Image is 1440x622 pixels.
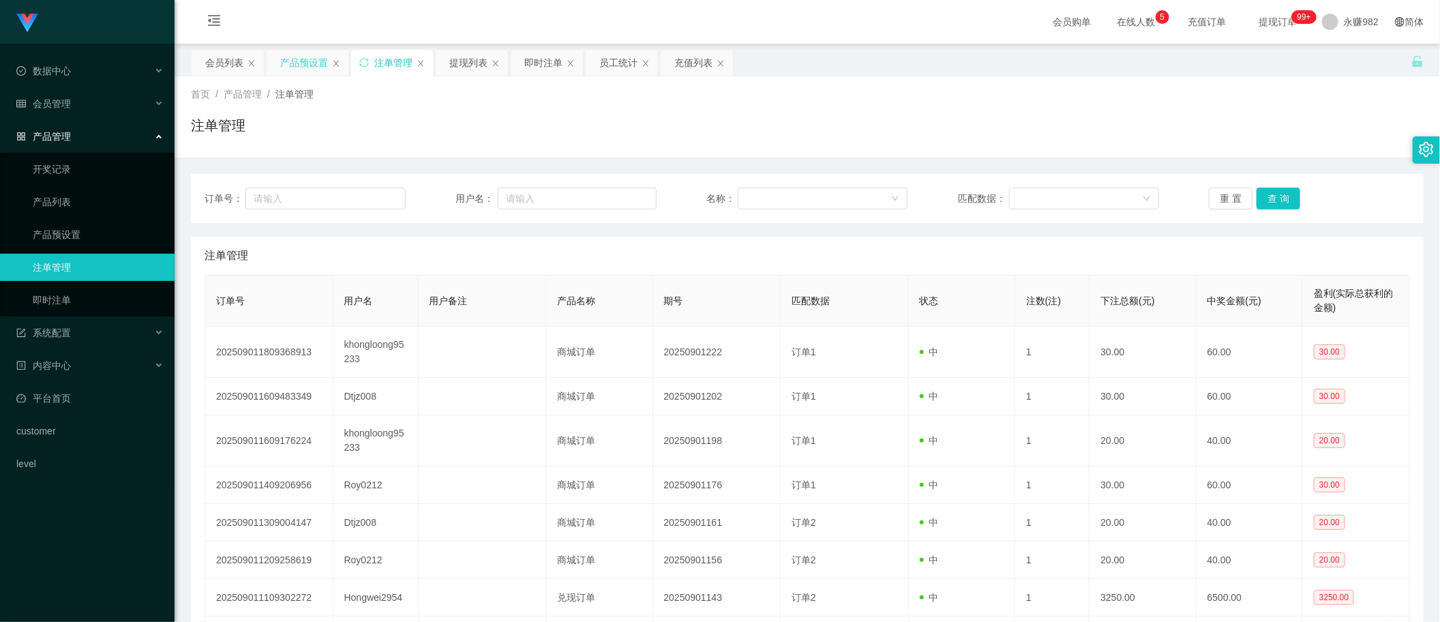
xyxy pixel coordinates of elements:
[1314,477,1345,492] span: 30.00
[205,192,245,206] span: 订单号：
[33,254,164,281] a: 注单管理
[1026,295,1061,306] span: 注数(注)
[1015,504,1090,542] td: 1
[1015,378,1090,415] td: 1
[417,59,425,68] i: 图标: close
[546,378,652,415] td: 商城订单
[1419,142,1434,157] i: 图标: setting
[215,89,218,100] span: /
[546,327,652,378] td: 商城订单
[1411,55,1424,68] i: 图标: unlock
[792,592,816,603] span: 订单2
[16,328,26,338] i: 图标: form
[567,59,575,68] i: 图标: close
[792,346,816,357] span: 订单1
[1090,542,1196,579] td: 20.00
[216,295,245,306] span: 订单号
[1015,466,1090,504] td: 1
[16,131,71,142] span: 产品管理
[653,378,781,415] td: 20250901202
[920,517,939,528] span: 中
[191,1,237,44] i: 图标: menu-fold
[359,58,369,68] i: 图标: sync
[16,132,26,141] i: 图标: appstore-o
[344,295,373,306] span: 用户名
[16,385,164,412] a: 图标: dashboard平台首页
[333,466,419,504] td: Roy0212
[792,435,816,446] span: 订单1
[653,466,781,504] td: 20250901176
[205,378,333,415] td: 202509011609483349
[205,504,333,542] td: 202509011309004147
[920,295,939,306] span: 状态
[1197,327,1303,378] td: 60.00
[191,115,245,136] h1: 注单管理
[455,192,498,206] span: 用户名：
[1090,466,1196,504] td: 30.00
[664,295,683,306] span: 期号
[1100,295,1154,306] span: 下注总额(元)
[920,592,939,603] span: 中
[33,221,164,248] a: 产品预设置
[1257,188,1300,209] button: 查 询
[16,66,26,76] i: 图标: check-circle-o
[1015,579,1090,617] td: 1
[449,50,487,76] div: 提现列表
[1090,415,1196,466] td: 20.00
[492,59,500,68] i: 图标: close
[1090,504,1196,542] td: 20.00
[653,542,781,579] td: 20250901156
[16,361,26,370] i: 图标: profile
[1314,590,1354,605] span: 3250.00
[1197,579,1303,617] td: 6500.00
[599,50,637,76] div: 员工统计
[792,479,816,490] span: 订单1
[16,327,71,338] span: 系统配置
[792,295,830,306] span: 匹配数据
[205,327,333,378] td: 202509011809368913
[642,59,650,68] i: 图标: close
[653,327,781,378] td: 20250901222
[891,194,899,204] i: 图标: down
[267,89,270,100] span: /
[16,98,71,109] span: 会员管理
[920,554,939,565] span: 中
[1197,466,1303,504] td: 60.00
[1207,295,1261,306] span: 中奖金额(元)
[1090,327,1196,378] td: 30.00
[1090,378,1196,415] td: 30.00
[1015,542,1090,579] td: 1
[717,59,725,68] i: 图标: close
[205,415,333,466] td: 202509011609176224
[546,415,652,466] td: 商城订单
[920,435,939,446] span: 中
[430,295,468,306] span: 用户备注
[33,286,164,314] a: 即时注单
[16,65,71,76] span: 数据中心
[920,346,939,357] span: 中
[205,466,333,504] td: 202509011409206956
[792,554,816,565] span: 订单2
[1314,344,1345,359] span: 30.00
[1156,10,1169,24] sup: 5
[191,89,210,100] span: 首页
[1314,552,1345,567] span: 20.00
[333,415,419,466] td: khongloong95233
[1111,17,1162,27] span: 在线人数
[1209,188,1252,209] button: 重 置
[1314,288,1394,313] span: 盈利(实际总获利的金额)
[333,327,419,378] td: khongloong95233
[1197,378,1303,415] td: 60.00
[1291,10,1316,24] sup: 253
[333,542,419,579] td: Roy0212
[205,248,248,264] span: 注单管理
[792,391,816,402] span: 订单1
[1395,17,1405,27] i: 图标: global
[1252,17,1304,27] span: 提现订单
[205,579,333,617] td: 202509011109302272
[280,50,328,76] div: 产品预设置
[1160,10,1165,24] p: 5
[1182,17,1233,27] span: 充值订单
[16,99,26,108] i: 图标: table
[1314,389,1345,404] span: 30.00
